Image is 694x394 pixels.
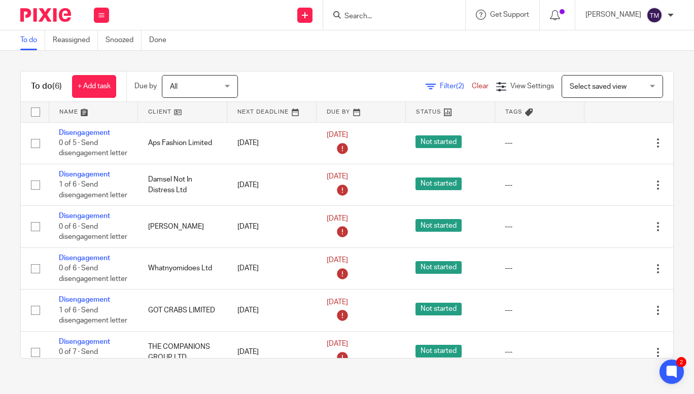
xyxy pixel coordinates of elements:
td: Whatnyomidoes Ltd [138,247,227,289]
a: Disengagement [59,296,110,303]
span: 1 of 6 · Send disengagement letter [59,182,127,199]
a: Disengagement [59,129,110,136]
div: 2 [676,357,686,367]
td: THE COMPANIONS GROUP LTD [138,331,227,373]
span: [DATE] [327,299,348,306]
span: (2) [456,83,464,90]
span: [DATE] [327,215,348,222]
a: Clear [472,83,489,90]
div: --- [505,263,574,273]
td: [DATE] [227,247,317,289]
span: Select saved view [570,83,627,90]
div: --- [505,305,574,315]
a: Disengagement [59,338,110,345]
td: GOT CRABS LIMITED [138,290,227,331]
input: Search [343,12,435,21]
span: 0 of 7 · Send disengagement letter [59,348,127,366]
span: (6) [52,82,62,90]
td: [DATE] [227,290,317,331]
a: + Add task [72,75,116,98]
span: All [170,83,178,90]
span: 0 of 6 · Send disengagement letter [59,265,127,282]
p: Due by [134,81,157,91]
span: [DATE] [327,257,348,264]
a: Disengagement [59,255,110,262]
img: Pixie [20,8,71,22]
span: Not started [415,345,462,357]
a: Reassigned [53,30,98,50]
span: [DATE] [327,173,348,181]
span: Not started [415,135,462,148]
td: [DATE] [227,164,317,205]
span: 1 of 6 · Send disengagement letter [59,307,127,325]
td: [DATE] [227,122,317,164]
div: --- [505,138,574,148]
td: [PERSON_NAME] [138,206,227,247]
td: [DATE] [227,206,317,247]
span: Not started [415,303,462,315]
a: To do [20,30,45,50]
span: Not started [415,261,462,274]
span: Tags [505,109,523,115]
span: [DATE] [327,131,348,138]
span: Not started [415,177,462,190]
span: Get Support [490,11,529,18]
a: Snoozed [106,30,142,50]
td: [DATE] [227,331,317,373]
span: Not started [415,219,462,232]
a: Disengagement [59,212,110,220]
h1: To do [31,81,62,92]
div: --- [505,222,574,232]
img: svg%3E [646,7,663,23]
a: Done [149,30,174,50]
div: --- [505,347,574,357]
span: 0 of 6 · Send disengagement letter [59,223,127,241]
td: Aps Fashion Limited [138,122,227,164]
span: [DATE] [327,341,348,348]
span: Filter [440,83,472,90]
div: --- [505,180,574,190]
p: [PERSON_NAME] [585,10,641,20]
td: Damsel Not In Distress Ltd [138,164,227,205]
span: View Settings [510,83,554,90]
span: 0 of 5 · Send disengagement letter [59,139,127,157]
a: Disengagement [59,171,110,178]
